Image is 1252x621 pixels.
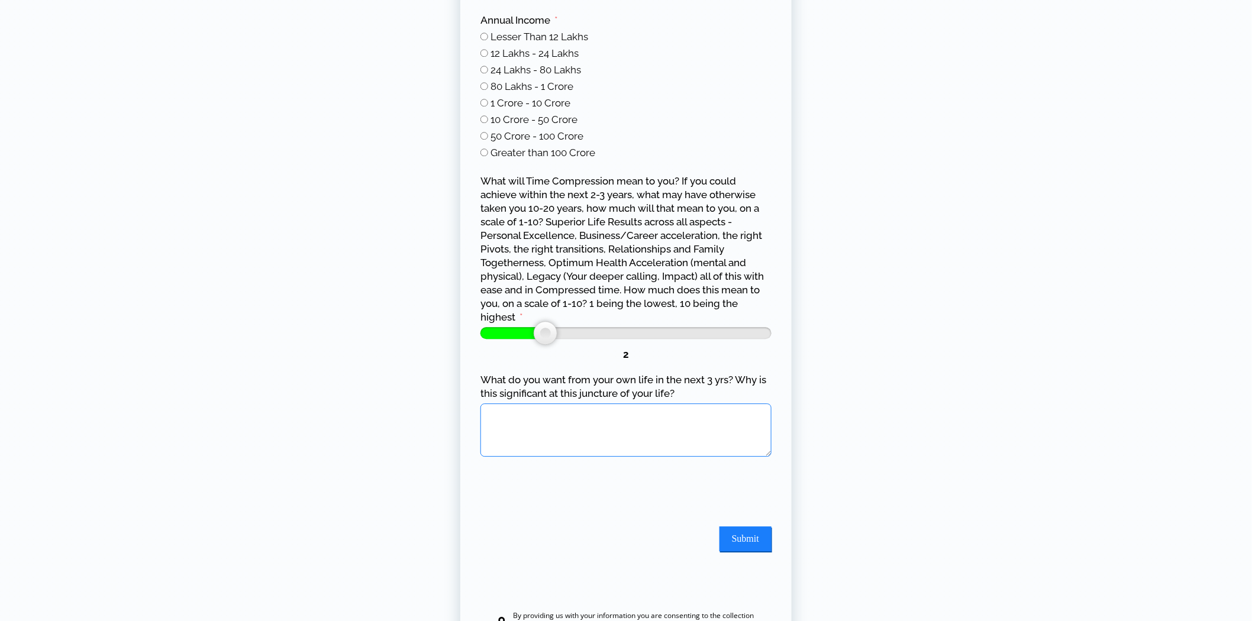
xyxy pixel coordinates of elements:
[480,348,772,361] div: 2
[480,115,488,123] input: 10 Crore - 50 Crore
[491,31,588,43] span: Lesser Than 12 Lakhs
[491,147,595,159] span: Greater than 100 Crore
[480,132,488,140] input: 50 Crore - 100 Crore
[480,99,488,106] input: 1 Crore - 10 Crore
[480,403,772,457] textarea: What do you want from your own life in the next 3 yrs? Why is this significant at this juncture o...
[480,468,660,515] iframe: reCAPTCHA
[480,174,772,324] label: What will Time Compression mean to you? If you could achieve within the next 2-3 years, what may ...
[491,47,579,59] span: 12 Lakhs - 24 Lakhs
[491,97,570,109] span: 1 Crore - 10 Crore
[480,373,772,400] label: What do you want from your own life in the next 3 yrs? Why is this significant at this juncture o...
[480,82,488,90] input: 80 Lakhs - 1 Crore
[480,49,488,57] input: 12 Lakhs - 24 Lakhs
[480,33,488,40] input: Lesser Than 12 Lakhs
[719,526,772,551] button: Submit
[480,148,488,156] input: Greater than 100 Crore
[491,114,577,125] span: 10 Crore - 50 Crore
[491,80,573,92] span: 80 Lakhs - 1 Crore
[480,66,488,73] input: 24 Lakhs - 80 Lakhs
[480,14,558,27] label: Annual Income
[491,64,581,76] span: 24 Lakhs - 80 Lakhs
[491,130,583,142] span: 50 Crore - 100 Crore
